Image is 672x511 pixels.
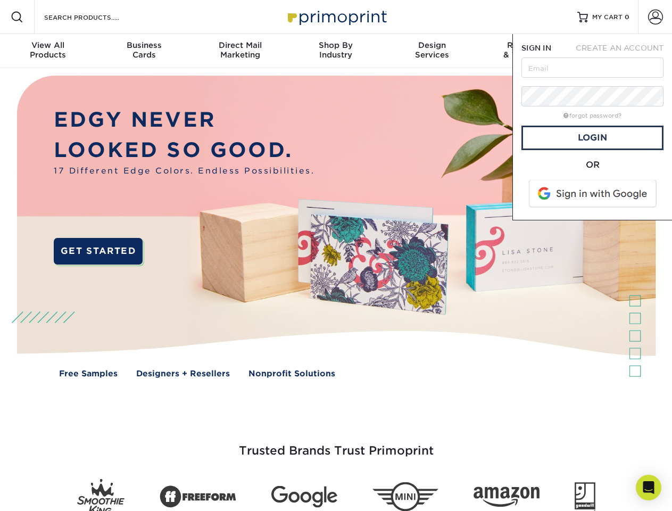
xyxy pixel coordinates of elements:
img: Amazon [474,487,540,507]
span: SIGN IN [521,44,551,52]
img: Primoprint [283,5,389,28]
span: CREATE AN ACCOUNT [576,44,663,52]
h3: Trusted Brands Trust Primoprint [25,418,648,471]
div: Cards [96,40,192,60]
a: Free Samples [59,368,118,380]
a: Resources& Templates [480,34,576,68]
div: & Templates [480,40,576,60]
span: 0 [625,13,629,21]
iframe: Google Customer Reviews [3,479,90,507]
div: Industry [288,40,384,60]
a: Shop ByIndustry [288,34,384,68]
input: Email [521,57,663,78]
a: forgot password? [563,112,621,119]
span: Resources [480,40,576,50]
span: MY CART [592,13,623,22]
a: GET STARTED [54,238,143,265]
span: Design [384,40,480,50]
span: Direct Mail [192,40,288,50]
a: BusinessCards [96,34,192,68]
a: Nonprofit Solutions [248,368,335,380]
a: Designers + Resellers [136,368,230,380]
div: OR [521,159,663,171]
div: Open Intercom Messenger [636,475,661,500]
div: Marketing [192,40,288,60]
span: Business [96,40,192,50]
img: Google [271,486,337,508]
span: 17 Different Edge Colors. Endless Possibilities. [54,165,314,177]
p: LOOKED SO GOOD. [54,135,314,166]
img: Goodwill [575,482,595,511]
a: DesignServices [384,34,480,68]
a: Direct MailMarketing [192,34,288,68]
a: Login [521,126,663,150]
span: Shop By [288,40,384,50]
div: Services [384,40,480,60]
input: SEARCH PRODUCTS..... [43,11,147,23]
p: EDGY NEVER [54,105,314,135]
